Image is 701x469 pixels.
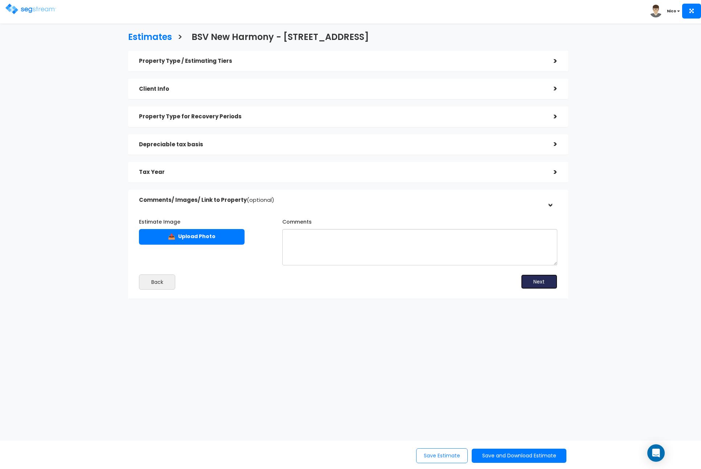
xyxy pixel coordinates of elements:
label: Estimate Image [139,216,180,225]
h5: Property Type / Estimating Tiers [139,58,543,64]
button: Save and Download Estimate [472,449,566,463]
img: avatar.png [649,5,662,17]
h5: Comments/ Images/ Link to Property [139,197,543,203]
div: > [543,56,557,67]
h3: > [177,32,183,44]
div: > [543,111,557,122]
h5: Client Info [139,86,543,92]
span: 📤 [168,232,175,241]
img: logo.png [5,4,56,14]
div: > [543,83,557,94]
a: BSV New Harmony - [STREET_ADDRESS] [186,25,369,47]
label: Upload Photo [139,229,245,245]
label: Comments [282,216,312,225]
div: Open Intercom Messenger [647,444,665,462]
a: Estimates [123,25,172,47]
div: > [544,193,556,207]
h5: Property Type for Recovery Periods [139,114,543,120]
b: Nico [667,8,676,14]
button: Save Estimate [416,448,468,463]
div: > [543,167,557,178]
h5: Tax Year [139,169,543,175]
h3: Estimates [128,32,172,44]
button: Next [521,274,557,289]
h5: Depreciable tax basis [139,142,543,148]
h3: BSV New Harmony - [STREET_ADDRESS] [192,32,369,44]
button: Back [139,274,175,290]
div: > [543,139,557,150]
span: (optional) [247,196,274,204]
